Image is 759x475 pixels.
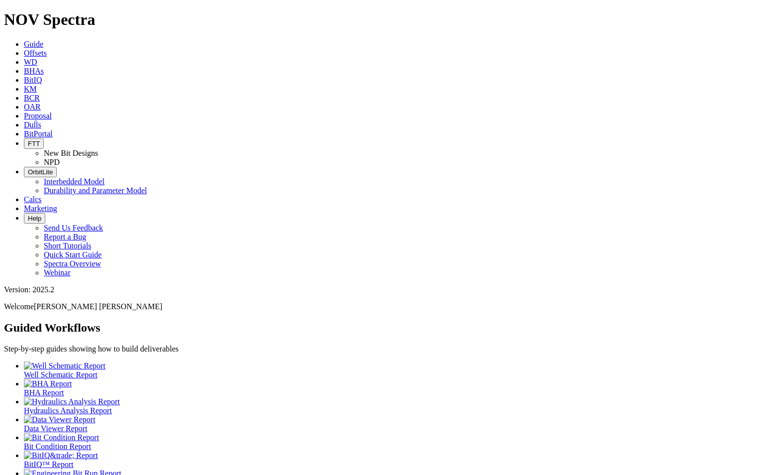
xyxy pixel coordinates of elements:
span: Bit Condition Report [24,442,91,451]
a: Durability and Parameter Model [44,186,147,195]
span: BitIQ™ Report [24,460,74,469]
a: Interbedded Model [44,177,104,186]
img: Well Schematic Report [24,361,105,370]
a: Calcs [24,195,42,204]
button: Help [24,213,45,224]
a: Short Tutorials [44,241,92,250]
span: Hydraulics Analysis Report [24,406,112,415]
a: BitIQ&trade; Report BitIQ™ Report [24,451,755,469]
a: BCR [24,94,40,102]
img: BHA Report [24,379,72,388]
span: BHA Report [24,388,64,397]
a: Well Schematic Report Well Schematic Report [24,361,755,379]
a: BitIQ [24,76,42,84]
a: Guide [24,40,43,48]
a: BitPortal [24,129,53,138]
a: Bit Condition Report Bit Condition Report [24,433,755,451]
span: Data Viewer Report [24,424,88,433]
h1: NOV Spectra [4,10,755,29]
a: Proposal [24,112,52,120]
a: Quick Start Guide [44,250,101,259]
button: OrbitLite [24,167,57,177]
a: WD [24,58,37,66]
div: Version: 2025.2 [4,285,755,294]
span: Well Schematic Report [24,370,97,379]
img: Data Viewer Report [24,415,95,424]
span: Help [28,215,41,222]
a: BHA Report BHA Report [24,379,755,397]
a: KM [24,85,37,93]
img: BitIQ&trade; Report [24,451,98,460]
img: Bit Condition Report [24,433,99,442]
a: NPD [44,158,60,166]
button: FTT [24,138,44,149]
a: Spectra Overview [44,259,101,268]
p: Welcome [4,302,755,311]
a: Webinar [44,268,71,277]
a: Hydraulics Analysis Report Hydraulics Analysis Report [24,397,755,415]
span: [PERSON_NAME] [PERSON_NAME] [34,302,162,311]
span: FTT [28,140,40,147]
img: Hydraulics Analysis Report [24,397,120,406]
a: BHAs [24,67,44,75]
a: New Bit Designs [44,149,98,157]
span: OrbitLite [28,168,53,176]
a: Dulls [24,120,41,129]
a: OAR [24,103,41,111]
p: Step-by-step guides showing how to build deliverables [4,345,755,354]
a: Send Us Feedback [44,224,103,232]
h2: Guided Workflows [4,321,755,335]
a: Marketing [24,204,57,213]
a: Report a Bug [44,233,86,241]
a: Offsets [24,49,47,57]
a: Data Viewer Report Data Viewer Report [24,415,755,433]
